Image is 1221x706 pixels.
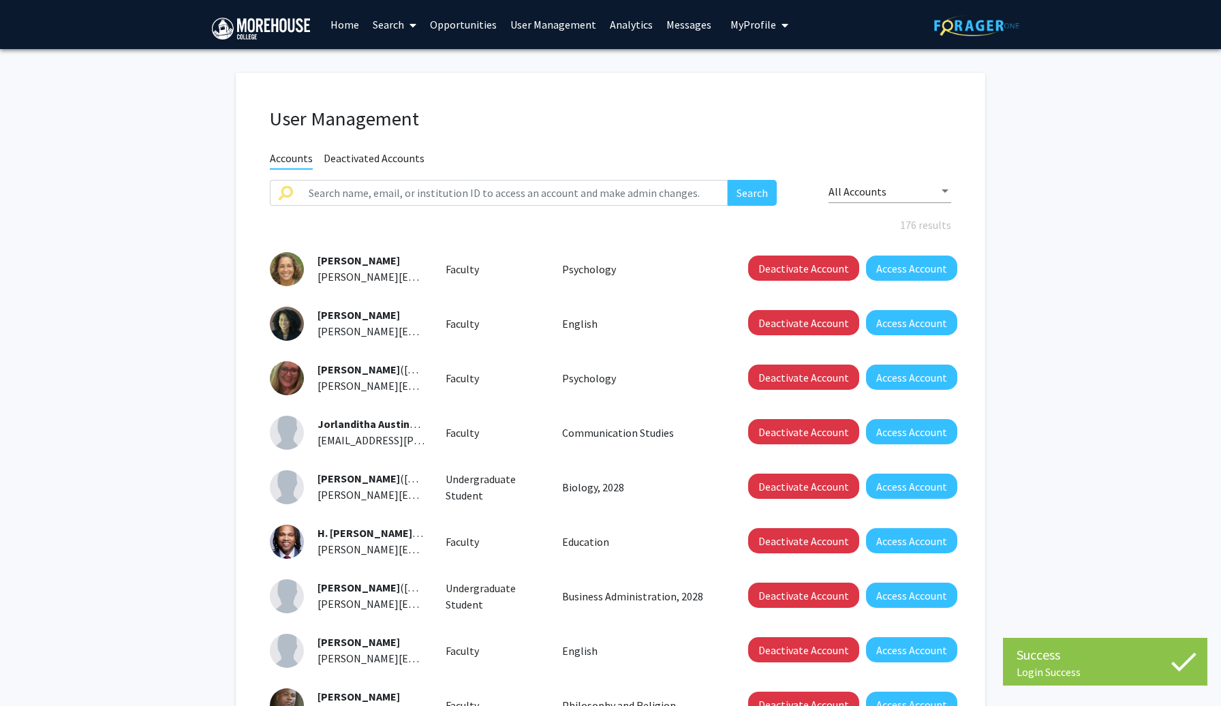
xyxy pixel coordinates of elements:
span: [PERSON_NAME][EMAIL_ADDRESS][PERSON_NAME][PERSON_NAME][DOMAIN_NAME] [318,542,727,556]
span: [PERSON_NAME][EMAIL_ADDRESS][PERSON_NAME][PERSON_NAME][DOMAIN_NAME] [318,379,727,393]
p: Biology, 2028 [562,479,717,495]
span: ([PERSON_NAME].bohles) [318,472,523,485]
span: [PERSON_NAME] [318,635,400,649]
button: Access Account [866,365,957,390]
div: 176 results [260,217,961,233]
button: Access Account [866,419,957,444]
span: [PERSON_NAME] [318,308,400,322]
img: ForagerOne Logo [934,15,1019,36]
div: Faculty [435,261,553,277]
span: [PERSON_NAME][EMAIL_ADDRESS][PERSON_NAME][PERSON_NAME][DOMAIN_NAME] [318,270,727,283]
button: Deactivate Account [748,474,859,499]
div: Faculty [435,316,553,332]
p: English [562,643,717,659]
span: [PERSON_NAME] [318,581,400,594]
button: Access Account [866,474,957,499]
span: All Accounts [829,185,886,198]
span: Accounts [270,151,313,170]
a: Home [324,1,366,48]
span: [PERSON_NAME][EMAIL_ADDRESS][PERSON_NAME][PERSON_NAME][DOMAIN_NAME] [318,651,727,665]
p: English [562,316,717,332]
a: Messages [660,1,718,48]
div: Faculty [435,643,553,659]
button: Access Account [866,583,957,608]
button: Deactivate Account [748,256,859,281]
input: Search name, email, or institution ID to access an account and make admin changes. [300,180,728,206]
div: Undergraduate Student [435,471,553,504]
span: [EMAIL_ADDRESS][PERSON_NAME][DOMAIN_NAME] [318,433,565,447]
a: Search [366,1,423,48]
a: User Management [504,1,603,48]
button: Search [728,180,777,206]
img: Morehouse College Logo [212,18,310,40]
span: Deactivated Accounts [324,151,424,168]
span: [PERSON_NAME] [318,254,400,267]
span: [PERSON_NAME][EMAIL_ADDRESS][PERSON_NAME][DOMAIN_NAME] [318,488,646,502]
span: Jorlanditha Austin [318,417,420,431]
button: Access Account [866,637,957,662]
span: ([PERSON_NAME].[PERSON_NAME]) [318,526,584,540]
div: Success [1017,645,1194,665]
button: Access Account [866,528,957,553]
span: ([PERSON_NAME].[PERSON_NAME]) [318,581,572,594]
span: [PERSON_NAME] [318,363,400,376]
h1: User Management [270,107,951,131]
button: Deactivate Account [748,419,859,444]
span: [PERSON_NAME][EMAIL_ADDRESS][PERSON_NAME][PERSON_NAME][DOMAIN_NAME] [318,324,727,338]
img: Profile Picture [270,470,304,504]
a: Opportunities [423,1,504,48]
img: Profile Picture [270,525,304,559]
div: Faculty [435,370,553,386]
div: Login Success [1017,665,1194,679]
span: ([PERSON_NAME].[PERSON_NAME]) [318,363,572,376]
img: Profile Picture [270,634,304,668]
button: Deactivate Account [748,365,859,390]
span: [PERSON_NAME] [318,472,400,485]
button: Deactivate Account [748,528,859,553]
button: Access Account [866,256,957,281]
p: Business Administration, 2028 [562,588,717,604]
button: Access Account [866,310,957,335]
span: [PERSON_NAME][EMAIL_ADDRESS][PERSON_NAME][PERSON_NAME][DOMAIN_NAME] [318,597,727,611]
img: Profile Picture [270,416,304,450]
span: (jorlanditha.austin) [318,417,501,431]
span: My Profile [730,18,776,31]
p: Psychology [562,261,717,277]
span: H. [PERSON_NAME] [318,526,423,540]
button: Deactivate Account [748,583,859,608]
img: Profile Picture [270,579,304,613]
p: Communication Studies [562,425,717,441]
a: Analytics [603,1,660,48]
p: Psychology [562,370,717,386]
img: Profile Picture [270,252,304,286]
div: Undergraduate Student [435,580,553,613]
span: [PERSON_NAME] [318,690,400,703]
div: Faculty [435,425,553,441]
button: Deactivate Account [748,637,859,662]
button: Deactivate Account [748,310,859,335]
img: Profile Picture [270,361,304,395]
img: Profile Picture [270,307,304,341]
div: Faculty [435,534,553,550]
p: Education [562,534,717,550]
